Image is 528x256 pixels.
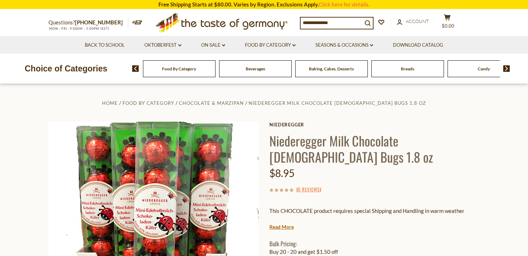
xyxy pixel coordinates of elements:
[315,41,373,49] a: Seasons & Occasions
[296,186,321,193] span: ( )
[269,240,480,247] h1: Bulk Pricing:
[269,206,480,215] p: This CHOCOLATE product requires special Shipping and Handling in warm weather
[478,66,490,71] a: Candy
[298,186,320,194] a: 0 Reviews
[269,122,480,127] a: Niederegger
[442,23,454,29] span: $0.00
[436,14,458,32] button: $0.00
[276,221,480,230] li: We will ship this product in heat-protective packaging and ice during warm weather months or to w...
[319,1,370,8] a: Click here for details.
[144,41,181,49] a: Oktoberfest
[397,18,429,25] a: Account
[269,223,294,231] a: Read More
[249,100,426,106] a: Niederegger Milk Chocolate [DEMOGRAPHIC_DATA] Bugs 1.8 oz
[309,66,354,71] a: Baking, Cakes, Desserts
[85,41,125,49] a: Back to School
[102,100,118,106] a: Home
[75,19,123,25] a: [PHONE_NUMBER]
[269,167,295,179] span: $8.95
[179,100,244,106] a: Chocolate & Marzipan
[48,18,128,27] p: Questions?
[162,66,196,71] a: Food By Category
[246,66,265,71] a: Beverages
[406,18,429,24] span: Account
[201,41,225,49] a: On Sale
[401,66,414,71] a: Breads
[393,41,443,49] a: Download Catalog
[48,27,110,31] span: MON - FRI, 9:00AM - 5:00PM (EST)
[122,100,174,106] a: Food By Category
[132,65,139,72] img: previous arrow
[245,41,296,49] a: Food By Category
[269,132,480,165] h1: Niederegger Milk Chocolate [DEMOGRAPHIC_DATA] Bugs 1.8 oz
[503,65,510,72] img: next arrow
